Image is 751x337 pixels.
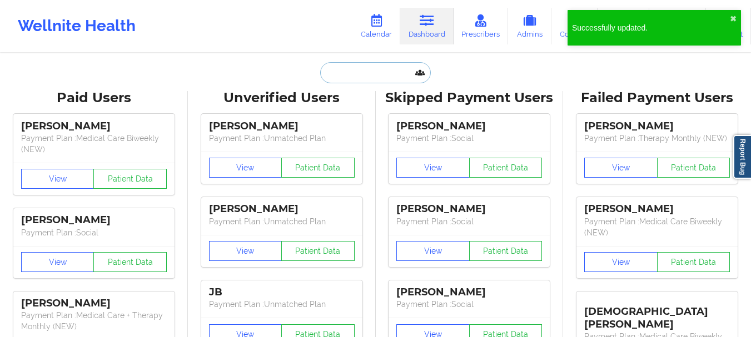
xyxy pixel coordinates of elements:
[209,133,355,144] p: Payment Plan : Unmatched Plan
[396,286,542,299] div: [PERSON_NAME]
[281,158,355,178] button: Patient Data
[396,203,542,215] div: [PERSON_NAME]
[508,8,551,44] a: Admins
[384,89,556,107] div: Skipped Payment Users
[93,252,167,272] button: Patient Data
[209,241,282,261] button: View
[733,135,751,179] a: Report Bug
[400,8,454,44] a: Dashboard
[469,158,543,178] button: Patient Data
[730,14,737,23] button: close
[352,8,400,44] a: Calendar
[209,299,355,310] p: Payment Plan : Unmatched Plan
[396,216,542,227] p: Payment Plan : Social
[396,133,542,144] p: Payment Plan : Social
[21,133,167,155] p: Payment Plan : Medical Care Biweekly (NEW)
[21,120,167,133] div: [PERSON_NAME]
[21,169,95,189] button: View
[209,216,355,227] p: Payment Plan : Unmatched Plan
[584,120,730,133] div: [PERSON_NAME]
[209,203,355,215] div: [PERSON_NAME]
[584,252,658,272] button: View
[657,158,730,178] button: Patient Data
[396,158,470,178] button: View
[21,252,95,272] button: View
[551,8,598,44] a: Coaches
[584,133,730,144] p: Payment Plan : Therapy Monthly (NEW)
[209,286,355,299] div: JB
[584,203,730,215] div: [PERSON_NAME]
[21,214,167,227] div: [PERSON_NAME]
[584,297,730,331] div: [DEMOGRAPHIC_DATA][PERSON_NAME]
[8,89,180,107] div: Paid Users
[396,241,470,261] button: View
[396,120,542,133] div: [PERSON_NAME]
[196,89,368,107] div: Unverified Users
[584,216,730,238] p: Payment Plan : Medical Care Biweekly (NEW)
[469,241,543,261] button: Patient Data
[281,241,355,261] button: Patient Data
[584,158,658,178] button: View
[21,297,167,310] div: [PERSON_NAME]
[21,227,167,238] p: Payment Plan : Social
[454,8,509,44] a: Prescribers
[93,169,167,189] button: Patient Data
[209,120,355,133] div: [PERSON_NAME]
[572,22,730,33] div: Successfully updated.
[571,89,743,107] div: Failed Payment Users
[657,252,730,272] button: Patient Data
[21,310,167,332] p: Payment Plan : Medical Care + Therapy Monthly (NEW)
[396,299,542,310] p: Payment Plan : Social
[209,158,282,178] button: View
